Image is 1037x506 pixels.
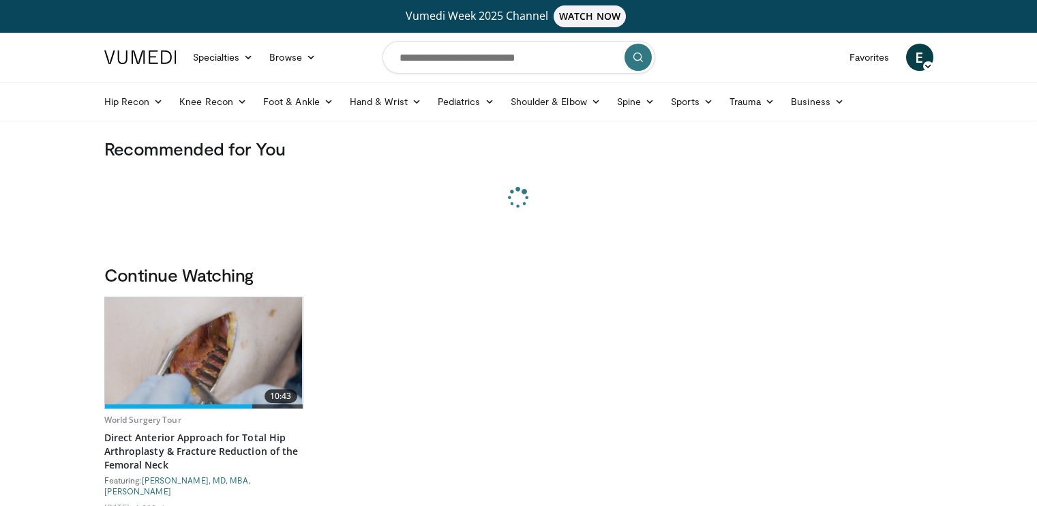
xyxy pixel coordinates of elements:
h3: Recommended for You [104,138,933,160]
a: Shoulder & Elbow [502,88,609,115]
input: Search topics, interventions [382,41,655,74]
a: Hand & Wrist [342,88,430,115]
a: [PERSON_NAME] [104,486,171,496]
a: Specialties [185,44,262,71]
a: Spine [609,88,663,115]
img: VuMedi Logo [104,50,177,64]
a: [PERSON_NAME], MD, MBA [142,475,248,485]
a: Direct Anterior Approach for Total Hip Arthroplasty & Fracture Reduction of the Femoral Neck [104,431,303,472]
a: Vumedi Week 2025 ChannelWATCH NOW [106,5,931,27]
a: Sports [663,88,721,115]
span: 10:43 [265,389,297,403]
a: Business [783,88,852,115]
a: Pediatrics [430,88,502,115]
a: Hip Recon [96,88,172,115]
img: 1b49c4dc-6725-42ca-b2d9-db8c5331b74b.620x360_q85_upscale.jpg [105,297,303,408]
a: Knee Recon [171,88,255,115]
span: WATCH NOW [554,5,626,27]
a: Trauma [721,88,783,115]
a: Browse [261,44,324,71]
a: 10:43 [105,297,303,408]
a: Favorites [841,44,898,71]
a: World Surgery Tour [104,414,181,426]
h3: Continue Watching [104,264,933,286]
a: Foot & Ankle [255,88,342,115]
div: Featuring: , [104,475,303,496]
a: E [906,44,933,71]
